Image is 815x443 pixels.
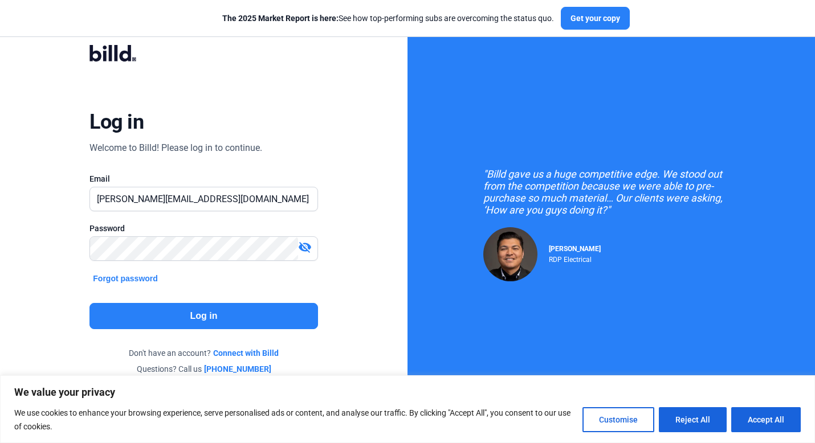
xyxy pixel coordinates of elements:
[14,406,574,433] p: We use cookies to enhance your browsing experience, serve personalised ads or content, and analys...
[298,240,312,254] mat-icon: visibility_off
[213,347,279,359] a: Connect with Billd
[483,227,537,281] img: Raul Pacheco
[89,141,262,155] div: Welcome to Billd! Please log in to continue.
[204,363,271,375] a: [PHONE_NUMBER]
[222,14,339,23] span: The 2025 Market Report is here:
[14,385,801,399] p: We value your privacy
[89,363,317,375] div: Questions? Call us
[483,168,740,216] div: "Billd gave us a huge competitive edge. We stood out from the competition because we were able to...
[89,223,317,234] div: Password
[582,407,654,432] button: Customise
[659,407,727,432] button: Reject All
[731,407,801,432] button: Accept All
[89,347,317,359] div: Don't have an account?
[89,272,161,285] button: Forgot password
[222,13,554,24] div: See how top-performing subs are overcoming the status quo.
[89,173,317,184] div: Email
[561,7,630,30] button: Get your copy
[549,253,601,264] div: RDP Electrical
[89,109,144,134] div: Log in
[89,303,317,329] button: Log in
[549,245,601,253] span: [PERSON_NAME]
